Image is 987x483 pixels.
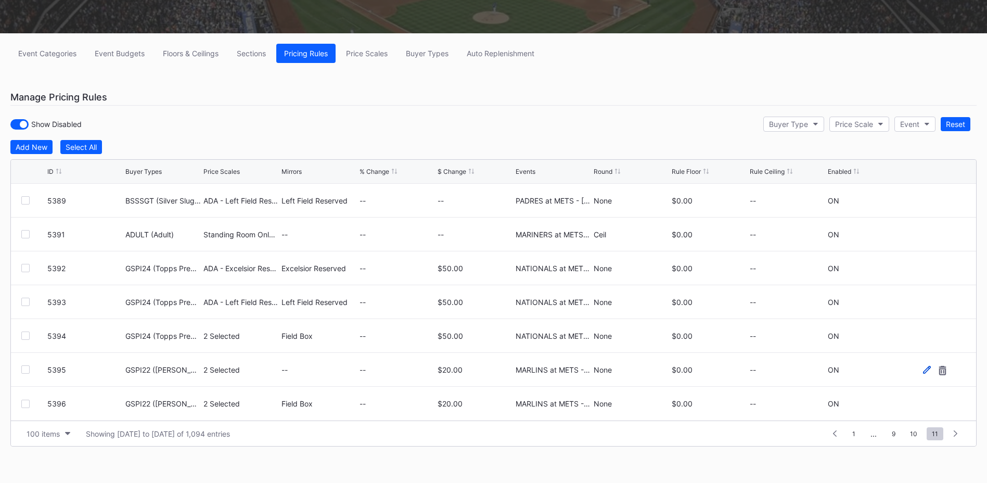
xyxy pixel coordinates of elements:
[155,44,226,63] button: Floors & Ceilings
[203,230,279,239] div: Standing Room Only (5576)
[941,117,970,131] button: Reset
[18,49,76,58] div: Event Categories
[905,427,922,440] span: 10
[281,168,302,175] div: Mirrors
[125,196,201,205] div: BSSSGT (Silver Sluggers - Single Game)
[828,230,839,239] div: ON
[894,117,935,132] button: Event
[125,168,162,175] div: Buyer Types
[672,365,747,374] div: $0.00
[516,399,591,408] div: MARLINS at METS - [DATE]
[828,298,839,307] div: ON
[360,264,435,273] div: --
[360,196,435,205] div: --
[406,49,448,58] div: Buyer Types
[946,120,965,129] div: Reset
[360,399,435,408] div: --
[125,332,201,340] div: GSPI24 (Topps Premium Card Offer)
[60,140,102,154] button: Select All
[594,298,669,307] div: None
[87,44,152,63] a: Event Budgets
[594,399,669,408] div: None
[163,49,219,58] div: Floors & Ceilings
[516,298,591,307] div: NATIONALS at METS - [DATE]
[398,44,456,63] button: Buyer Types
[516,264,591,273] div: NATIONALS at METS - [DATE]
[828,168,851,175] div: Enabled
[516,332,591,340] div: NATIONALS at METS - [DATE]
[203,332,279,340] div: 2 Selected
[10,44,84,63] button: Event Categories
[828,264,839,273] div: ON
[360,298,435,307] div: --
[828,399,839,408] div: ON
[125,264,201,273] div: GSPI24 (Topps Premium Card Offer)
[281,365,357,374] div: --
[21,427,75,441] button: 100 items
[438,365,513,374] div: $20.00
[237,49,266,58] div: Sections
[125,298,201,307] div: GSPI24 (Topps Premium Card Offer)
[750,298,825,307] div: --
[863,429,885,438] div: ...
[203,399,279,408] div: 2 Selected
[672,264,747,273] div: $0.00
[750,264,825,273] div: --
[828,196,839,205] div: ON
[438,264,513,273] div: $50.00
[281,196,357,205] div: Left Field Reserved
[672,230,747,239] div: $0.00
[125,230,201,239] div: ADULT (Adult)
[125,365,201,374] div: GSPI22 ([PERSON_NAME] HR Rec TS Offer)
[47,399,123,408] div: 5396
[750,399,825,408] div: --
[281,399,357,408] div: Field Box
[594,196,669,205] div: None
[95,49,145,58] div: Event Budgets
[594,332,669,340] div: None
[847,427,861,440] span: 1
[750,168,785,175] div: Rule Ceiling
[594,168,612,175] div: Round
[828,332,839,340] div: ON
[459,44,542,63] button: Auto Replenishment
[27,429,60,438] div: 100 items
[10,89,977,106] div: Manage Pricing Rules
[47,196,123,205] div: 5389
[516,365,591,374] div: MARLINS at METS - [DATE]
[47,365,123,374] div: 5395
[203,365,279,374] div: 2 Selected
[360,332,435,340] div: --
[829,117,889,132] button: Price Scale
[203,298,279,307] div: ADA - Left Field Reserved (6733)
[438,196,513,205] div: --
[47,230,123,239] div: 5391
[203,264,279,273] div: ADA - Excelsior Reserved (5530)
[338,44,395,63] a: Price Scales
[750,230,825,239] div: --
[125,399,201,408] div: GSPI22 ([PERSON_NAME] HR Rec TS Offer)
[438,168,466,175] div: $ Change
[229,44,274,63] button: Sections
[281,332,357,340] div: Field Box
[16,143,47,151] div: Add New
[47,332,123,340] div: 5394
[284,49,328,58] div: Pricing Rules
[360,168,389,175] div: % Change
[594,264,669,273] div: None
[516,168,535,175] div: Events
[516,196,591,205] div: PADRES at METS - [DATE]
[360,230,435,239] div: --
[672,168,701,175] div: Rule Floor
[10,119,82,130] div: Show Disabled
[594,230,669,239] div: Ceil
[438,399,513,408] div: $20.00
[360,365,435,374] div: --
[47,168,54,175] div: ID
[594,365,669,374] div: None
